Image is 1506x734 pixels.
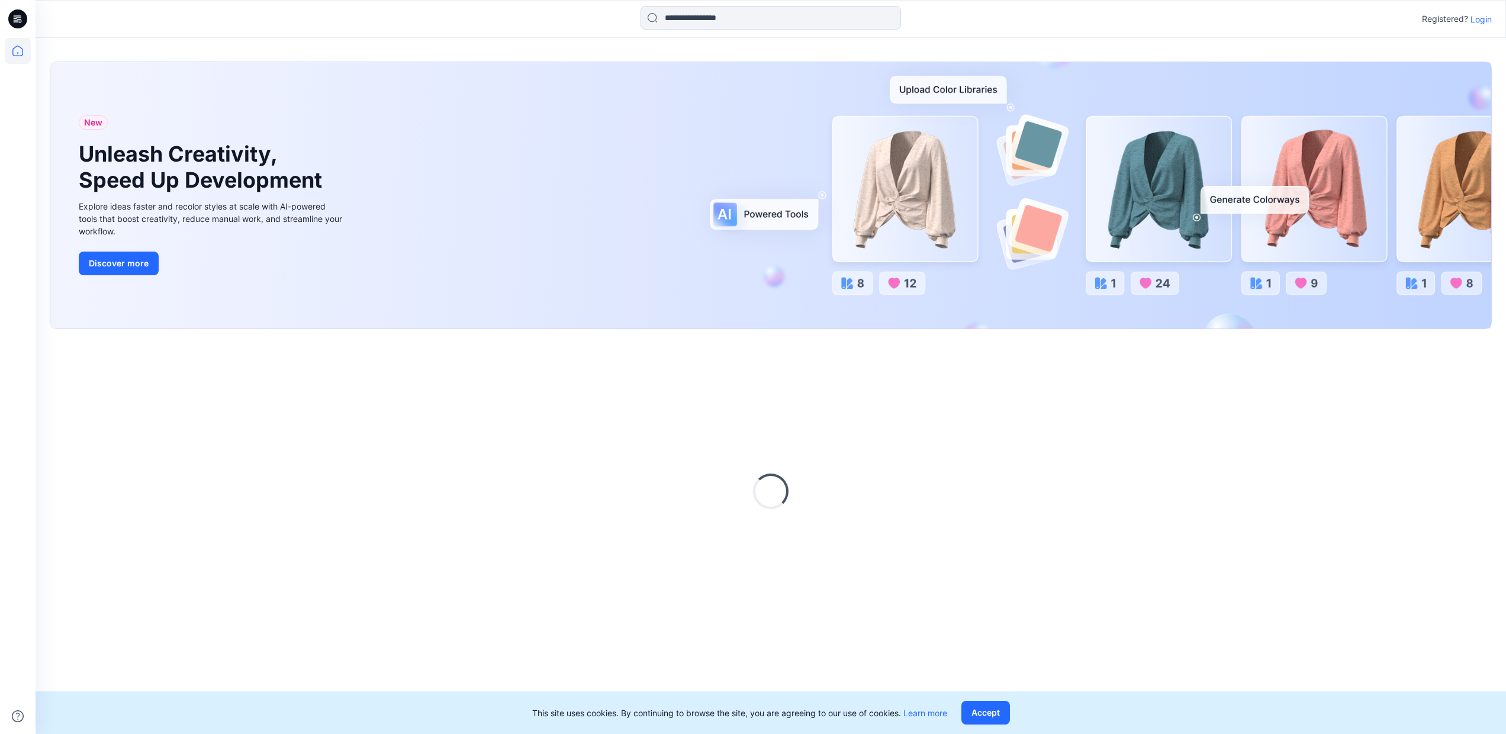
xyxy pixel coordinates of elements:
[1470,13,1492,25] p: Login
[84,115,102,130] span: New
[79,252,345,275] a: Discover more
[79,252,159,275] button: Discover more
[79,141,327,192] h1: Unleash Creativity, Speed Up Development
[961,701,1010,725] button: Accept
[532,707,947,719] p: This site uses cookies. By continuing to browse the site, you are agreeing to our use of cookies.
[903,708,947,718] a: Learn more
[1422,12,1468,26] p: Registered?
[79,200,345,237] div: Explore ideas faster and recolor styles at scale with AI-powered tools that boost creativity, red...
